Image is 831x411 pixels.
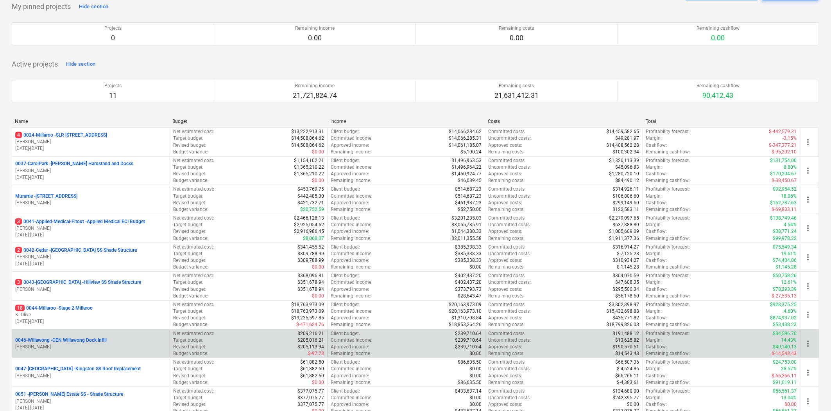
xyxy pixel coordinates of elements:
p: $1,911,377.36 [609,235,639,242]
p: $304,070.59 [613,272,639,279]
p: $299,149.60 [613,200,639,206]
p: Remaining income : [331,149,371,155]
p: Remaining costs : [489,206,525,213]
p: $-347,377.21 [769,142,797,149]
p: Remaining income : [331,264,371,270]
p: Client budget : [331,301,360,308]
p: $-442,579.31 [769,128,797,135]
p: $8,068.07 [303,235,324,242]
p: Approved income : [331,228,369,235]
p: Committed costs : [489,128,526,135]
div: Budget [173,119,324,124]
p: $3,055,735.91 [452,222,482,228]
p: Approved costs : [489,286,523,293]
p: Profitability forecast : [646,186,690,193]
p: Profitability forecast : [646,157,690,164]
p: $92,954.52 [773,186,797,193]
p: Remaining cashflow : [646,235,690,242]
span: more_vert [804,252,813,262]
span: more_vert [804,368,813,377]
p: 0041-Applied-Medical-Fitout - Applied Medical ECI Budget [15,218,145,225]
button: Hide section [64,58,97,70]
p: $38,771.24 [773,228,797,235]
p: $1,450,924.77 [452,171,482,177]
p: Margin : [646,164,662,171]
p: $309,788.99 [297,257,324,264]
div: 0046-Willawong -CEN Willawong Dock Infill[PERSON_NAME] [15,337,167,350]
p: $373,793.73 [455,286,482,293]
p: Committed income : [331,135,373,142]
p: Net estimated cost : [173,244,214,251]
p: Budget variance : [173,206,208,213]
p: $18,799,826.03 [607,321,639,328]
p: Net estimated cost : [173,215,214,222]
p: Committed income : [331,164,373,171]
p: Cashflow : [646,257,667,264]
p: Approved income : [331,171,369,177]
p: [PERSON_NAME] [15,344,167,350]
p: Client budget : [331,244,360,251]
p: $52,750.00 [458,206,482,213]
p: 21,721,824.74 [293,91,337,100]
span: more_vert [804,310,813,319]
p: $50,758.26 [773,272,797,279]
p: Remaining income : [331,293,371,299]
p: Uncommitted costs : [489,135,531,142]
p: Remaining costs : [489,235,525,242]
p: 0037-CarolPark - [PERSON_NAME] Hardstand and Docks [15,160,133,167]
div: 180044-Millaroo -Stage 2 MillarooK. Olive[DATE]-[DATE] [15,305,167,325]
p: $49,281.97 [616,135,639,142]
p: $2,466,128.13 [294,215,324,222]
p: $-38,450.67 [772,177,797,184]
p: 0047-[GEOGRAPHIC_DATA] - Kingston SS Roof Replacement [15,366,141,372]
p: $5,100.24 [461,149,482,155]
p: Approved costs : [489,228,523,235]
p: Remaining income : [331,321,371,328]
p: Approved income : [331,315,369,321]
p: Approved costs : [489,257,523,264]
p: Active projects [12,59,58,69]
p: [PERSON_NAME] [15,373,167,379]
p: Uncommitted costs : [489,193,531,200]
p: $20,163,973.10 [449,308,482,315]
p: $1,365,210.22 [294,164,324,171]
p: 0.00 [295,33,335,43]
p: Net estimated cost : [173,128,214,135]
p: Target budget : [173,279,204,286]
p: $56,178.60 [616,293,639,299]
p: Client budget : [331,157,360,164]
span: 2 [15,247,22,253]
p: Committed costs : [489,157,526,164]
p: 0043-[GEOGRAPHIC_DATA] - Hillview SS Shade Structure [15,279,141,286]
p: Approved costs : [489,171,523,177]
p: $18,763,973.09 [291,308,324,315]
p: $99,978.22 [773,235,797,242]
p: Budget variance : [173,264,208,270]
p: $3,201,235.03 [452,215,482,222]
div: 0037-CarolPark -[PERSON_NAME] Hardstand and Docks[PERSON_NAME][DATE]-[DATE] [15,160,167,180]
span: 4 [15,132,22,138]
p: Client budget : [331,186,360,193]
p: Remaining cashflow : [646,264,690,270]
p: Budget variance : [173,177,208,184]
p: $442,485.30 [297,193,324,200]
p: Projects [104,83,122,89]
p: $1,280,720.10 [609,171,639,177]
p: [PERSON_NAME] [15,254,167,260]
p: Profitability forecast : [646,215,690,222]
p: $316,914.27 [613,244,639,251]
div: Hide section [66,60,95,69]
span: more_vert [804,166,813,175]
p: $-95,202.10 [772,149,797,155]
p: $2,011,355.58 [452,235,482,242]
p: $341,455.52 [297,244,324,251]
p: 18.06% [781,193,797,200]
p: Remaining cashflow : [646,206,690,213]
p: $19,235,597.85 [291,315,324,321]
p: Committed costs : [489,244,526,251]
p: 90,412.43 [697,91,740,100]
p: Uncommitted costs : [489,279,531,286]
p: Margin : [646,135,662,142]
p: Net estimated cost : [173,157,214,164]
p: $47,608.35 [616,279,639,286]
